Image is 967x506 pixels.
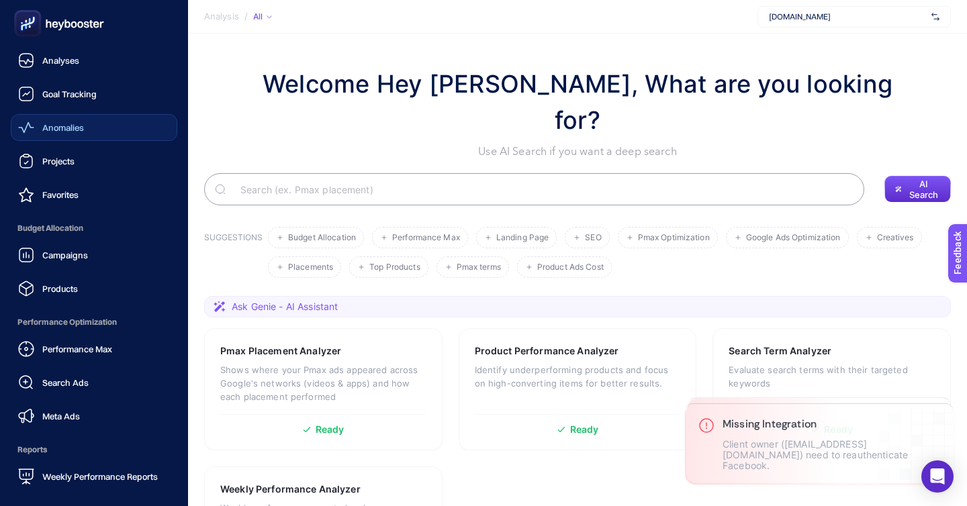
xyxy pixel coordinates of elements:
[457,262,501,272] span: Pmax terms
[42,122,84,133] span: Anomalies
[712,328,951,450] a: Search Term AnalyzerEvaluate search terms with their targeted keywordsReady
[204,232,263,278] h3: SUGGESTIONS
[723,417,940,431] h3: Missing Integration
[220,483,361,496] h3: Weekly Performance Analyzer
[729,363,935,390] p: Evaluate search terms with their targeted keywords
[42,156,75,166] span: Projects
[248,66,907,138] h1: Welcome Hey [PERSON_NAME], What are you looking for?
[570,425,599,434] span: Ready
[11,81,177,107] a: Goal Tracking
[204,11,239,22] span: Analysis
[288,262,333,272] span: Placements
[11,114,177,141] a: Anomalies
[931,10,939,23] img: svg%3e
[638,233,710,243] span: Pmax Optimization
[42,344,112,354] span: Performance Max
[42,411,80,421] span: Meta Ads
[907,179,940,200] span: AI Search
[496,233,549,243] span: Landing Page
[459,328,697,450] a: Product Performance AnalyzerIdentify underperforming products and focus on high-converting items ...
[11,242,177,268] a: Campaigns
[220,344,341,358] h3: Pmax Placement Analyzer
[585,233,601,243] span: SEO
[230,170,854,208] input: Search
[42,283,78,294] span: Products
[220,363,426,403] p: Shows where your Pmax ads appeared across Google's networks (videos & apps) and how each placemen...
[248,144,907,160] p: Use AI Search if you want a deep search
[475,344,619,358] h3: Product Performance Analyzer
[877,233,914,243] span: Creatives
[746,233,841,243] span: Google Ads Optimization
[8,4,51,15] span: Feedback
[11,47,177,74] a: Analyses
[769,11,926,22] span: [DOMAIN_NAME]
[11,369,177,396] a: Search Ads
[11,275,177,302] a: Products
[42,189,79,200] span: Favorites
[729,344,831,358] h3: Search Term Analyzer
[11,336,177,362] a: Performance Max
[11,436,177,463] span: Reports
[11,181,177,208] a: Favorites
[11,463,177,490] a: Weekly Performance Reports
[204,328,443,450] a: Pmax Placement AnalyzerShows where your Pmax ads appeared across Google's networks (videos & apps...
[288,233,356,243] span: Budget Allocation
[244,11,248,21] span: /
[42,471,158,482] span: Weekly Performance Reports
[921,460,954,493] div: Open Intercom Messenger
[11,215,177,242] span: Budget Allocation
[42,250,88,260] span: Campaigns
[316,425,344,434] span: Ready
[232,300,338,313] span: Ask Genie - AI Assistant
[11,309,177,336] span: Performance Optimization
[11,403,177,429] a: Meta Ads
[475,363,681,390] p: Identify underperforming products and focus on high-converting items for better results.
[11,148,177,174] a: Projects
[723,439,940,471] p: Client owner ([EMAIL_ADDRESS][DOMAIN_NAME]) need to reauthenticate Facebook.
[369,262,420,272] span: Top Products
[392,233,460,243] span: Performance Max
[884,176,951,203] button: AI Search
[42,89,97,99] span: Goal Tracking
[42,377,89,388] span: Search Ads
[253,11,272,22] div: All
[537,262,604,272] span: Product Ads Cost
[42,55,79,66] span: Analyses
